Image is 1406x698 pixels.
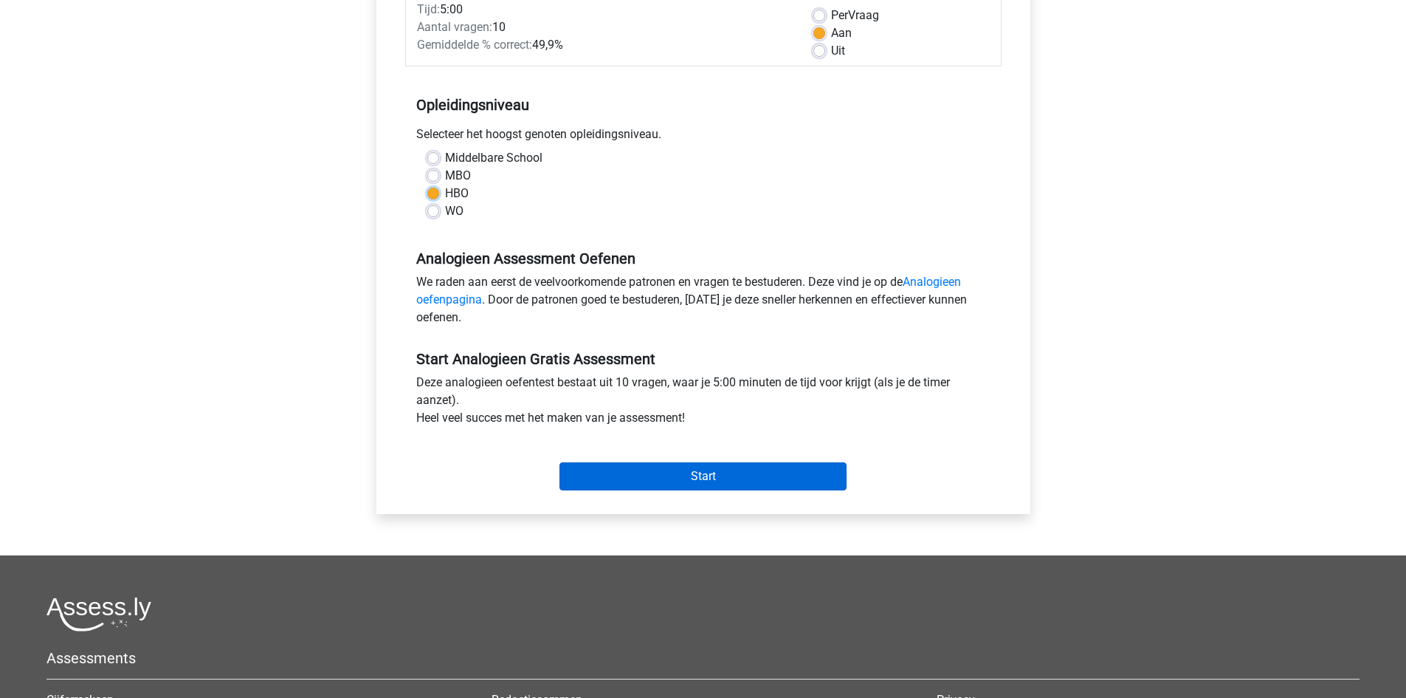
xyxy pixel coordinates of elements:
[445,185,469,202] label: HBO
[417,20,492,34] span: Aantal vragen:
[445,202,464,220] label: WO
[559,462,847,490] input: Start
[417,2,440,16] span: Tijd:
[831,42,845,60] label: Uit
[416,90,990,120] h5: Opleidingsniveau
[406,18,802,36] div: 10
[445,167,471,185] label: MBO
[46,649,1360,667] h5: Assessments
[831,8,848,22] span: Per
[416,350,990,368] h5: Start Analogieen Gratis Assessment
[405,273,1002,332] div: We raden aan eerst de veelvoorkomende patronen en vragen te bestuderen. Deze vind je op de . Door...
[406,36,802,54] div: 49,9%
[405,126,1002,149] div: Selecteer het hoogst genoten opleidingsniveau.
[405,374,1002,433] div: Deze analogieen oefentest bestaat uit 10 vragen, waar je 5:00 minuten de tijd voor krijgt (als je...
[831,7,879,24] label: Vraag
[416,250,990,267] h5: Analogieen Assessment Oefenen
[406,1,802,18] div: 5:00
[831,24,852,42] label: Aan
[417,38,532,52] span: Gemiddelde % correct:
[445,149,542,167] label: Middelbare School
[46,597,151,632] img: Assessly logo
